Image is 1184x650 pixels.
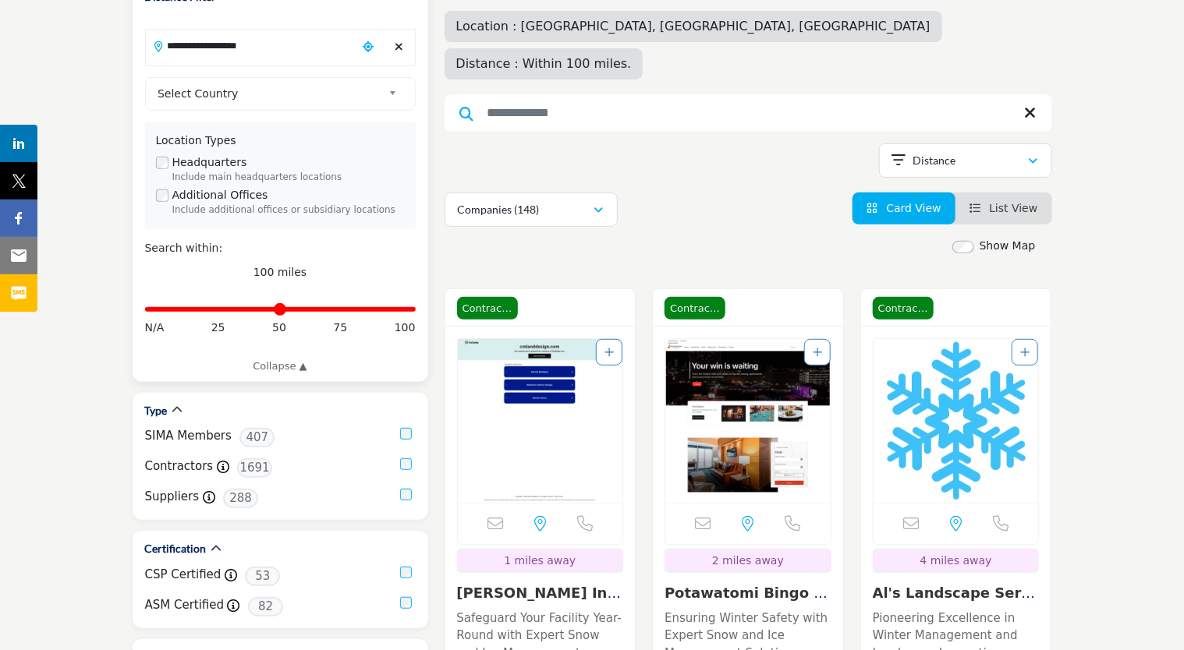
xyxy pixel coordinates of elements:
span: 2 miles away [712,554,784,567]
span: 25 [211,320,225,336]
a: Add To List [1020,346,1030,359]
label: ASM Certified [145,596,225,614]
span: Location : [GEOGRAPHIC_DATA], [GEOGRAPHIC_DATA], [GEOGRAPHIC_DATA] [456,19,931,34]
label: CSP Certified [145,566,222,584]
a: Al's Landscape Servi... [873,585,1035,618]
span: 75 [333,320,347,336]
a: Open Listing in new tab [665,339,831,503]
div: Include main headquarters locations [172,171,405,185]
input: ASM Certified checkbox [400,597,412,609]
img: Al's Landscape Services [874,339,1039,503]
span: 4 miles away [920,554,992,567]
div: Include additional offices or subsidiary locations [172,203,405,217]
span: 1 miles away [504,554,576,567]
span: 1691 [237,458,272,478]
a: Add To List [813,346,822,359]
a: Potawatomi Bingo Cas... [665,585,828,618]
span: Distance : Within 100 miles. [456,56,632,71]
a: View Card [867,202,941,214]
label: Show Map [980,238,1036,254]
input: SIMA Members checkbox [400,428,412,440]
img: Ogden Investments DBA Craftmaster Land Design [458,339,623,503]
label: Contractors [145,457,214,475]
li: Card View [853,193,955,224]
span: N/A [145,320,165,336]
h3: Ogden Investments DBA Craftmaster Land Design [457,585,624,602]
span: Contractor [873,297,934,320]
li: List View [955,193,1052,224]
input: Suppliers checkbox [400,489,412,500]
div: Location Types [156,132,405,149]
a: Collapse ▲ [145,359,416,374]
span: 53 [245,567,280,586]
div: Search within: [145,240,416,256]
input: CSP Certified checkbox [400,567,412,578]
h3: Potawatomi Bingo Casino [665,585,831,602]
span: List View [989,202,1037,214]
div: Clear search location [388,30,411,64]
a: Open Listing in new tab [874,339,1039,503]
span: 82 [248,597,283,616]
span: 50 [272,320,286,336]
button: Distance [879,143,1052,178]
span: Card View [886,202,941,214]
label: Headquarters [172,154,247,171]
label: SIMA Members [145,427,232,445]
h3: Al's Landscape Services [873,585,1040,602]
label: Suppliers [145,488,200,506]
h2: Certification [145,541,207,556]
img: Potawatomi Bingo Casino [665,339,831,503]
a: Add To List [604,346,614,359]
span: 288 [223,489,258,508]
input: Search Location [146,30,356,61]
span: 100 miles [253,266,307,278]
div: Choose your current location [356,30,380,64]
a: Open Listing in new tab [458,339,623,503]
a: [PERSON_NAME] Investments DB... [457,585,622,618]
h2: Type [145,403,168,419]
input: Search Keyword [445,94,1052,132]
input: Contractors checkbox [400,458,412,470]
span: Select Country [158,84,382,103]
p: Distance [913,153,955,168]
label: Additional Offices [172,187,268,203]
span: Contractor [457,297,518,320]
span: 100 [395,320,416,336]
p: Companies (148) [458,202,540,217]
a: View List [970,202,1038,214]
span: Contractor [665,297,725,320]
button: Companies (148) [445,193,618,227]
span: 407 [239,428,275,447]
